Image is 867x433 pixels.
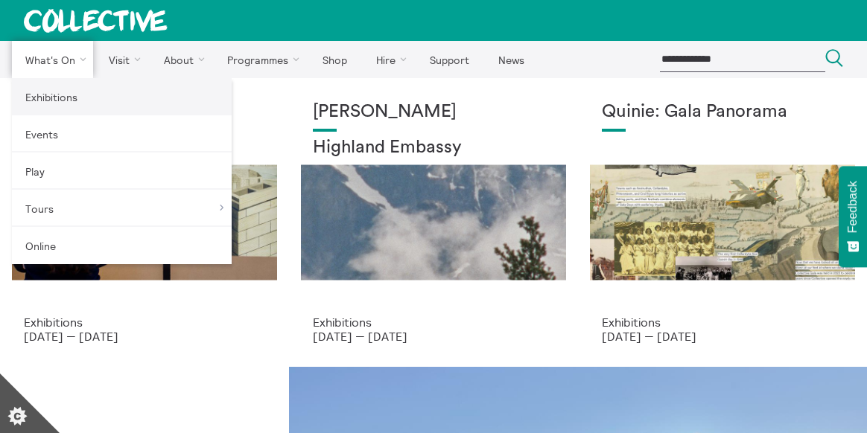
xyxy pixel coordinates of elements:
[12,41,93,78] a: What's On
[602,315,843,329] p: Exhibitions
[96,41,148,78] a: Visit
[578,78,867,367] a: Josie Vallely Quinie: Gala Panorama Exhibitions [DATE] — [DATE]
[313,102,554,123] h1: [PERSON_NAME]
[12,115,232,153] a: Events
[309,41,360,78] a: Shop
[150,41,212,78] a: About
[846,181,860,233] span: Feedback
[24,330,265,343] p: [DATE] — [DATE]
[12,78,232,115] a: Exhibitions
[313,330,554,343] p: [DATE] — [DATE]
[485,41,537,78] a: News
[416,41,482,78] a: Support
[24,315,265,329] p: Exhibitions
[602,102,843,123] h1: Quinie: Gala Panorama
[313,138,554,158] h2: Highland Embassy
[12,227,232,264] a: Online
[12,153,232,190] a: Play
[289,78,578,367] a: Solar wheels 17 [PERSON_NAME] Highland Embassy Exhibitions [DATE] — [DATE]
[313,315,554,329] p: Exhibitions
[363,41,414,78] a: Hire
[839,166,867,267] button: Feedback - Show survey
[215,41,307,78] a: Programmes
[12,190,232,227] a: Tours
[602,330,843,343] p: [DATE] — [DATE]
